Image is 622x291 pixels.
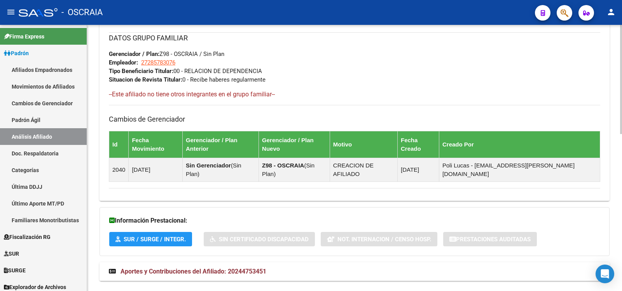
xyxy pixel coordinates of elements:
[124,236,186,243] span: SUR / SURGE / INTEGR.
[109,232,192,246] button: SUR / SURGE / INTEGR.
[4,233,51,241] span: Fiscalización RG
[109,33,600,44] h3: DATOS GRUPO FAMILIAR
[183,131,259,158] th: Gerenciador / Plan Anterior
[397,131,439,158] th: Fecha Creado
[397,158,439,181] td: [DATE]
[330,158,397,181] td: CREACION DE AFILIADO
[109,90,600,99] h4: --Este afiliado no tiene otros integrantes en el grupo familiar--
[100,262,610,281] mat-expansion-panel-header: Aportes y Contribuciones del Afiliado: 20244753451
[129,131,183,158] th: Fecha Movimiento
[109,158,129,181] td: 2040
[439,158,600,181] td: Poli Lucas - [EMAIL_ADDRESS][PERSON_NAME][DOMAIN_NAME]
[443,232,537,246] button: Prestaciones Auditadas
[439,131,600,158] th: Creado Por
[4,266,26,275] span: SURGE
[4,32,44,41] span: Firma Express
[109,114,600,125] h3: Cambios de Gerenciador
[183,158,259,181] td: ( )
[129,158,183,181] td: [DATE]
[109,215,600,226] h3: Información Prestacional:
[109,18,181,25] span: 20244753451/0
[6,7,16,17] mat-icon: menu
[259,131,330,158] th: Gerenciador / Plan Nuevo
[456,236,531,243] span: Prestaciones Auditadas
[109,51,224,58] span: Z98 - OSCRAIA / Sin Plan
[262,162,304,169] strong: Z98 - OSCRAIA
[262,162,314,177] span: Sin Plan
[204,232,315,246] button: Sin Certificado Discapacidad
[259,158,330,181] td: ( )
[596,265,614,283] div: Open Intercom Messenger
[109,76,182,83] strong: Situacion de Revista Titular:
[141,59,175,66] span: 27285783076
[109,18,142,25] strong: Nro Afiliado:
[109,76,266,83] span: 0 - Recibe haberes regularmente
[321,232,437,246] button: Not. Internacion / Censo Hosp.
[219,236,309,243] span: Sin Certificado Discapacidad
[186,162,231,169] strong: Sin Gerenciador
[330,131,397,158] th: Motivo
[109,68,173,75] strong: Tipo Beneficiario Titular:
[109,59,138,66] strong: Empleador:
[4,49,29,58] span: Padrón
[4,249,19,258] span: SUR
[121,268,266,275] span: Aportes y Contribuciones del Afiliado: 20244753451
[109,51,159,58] strong: Gerenciador / Plan:
[186,162,241,177] span: Sin Plan
[606,7,616,17] mat-icon: person
[109,131,129,158] th: Id
[61,4,103,21] span: - OSCRAIA
[337,236,431,243] span: Not. Internacion / Censo Hosp.
[109,68,262,75] span: 00 - RELACION DE DEPENDENCIA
